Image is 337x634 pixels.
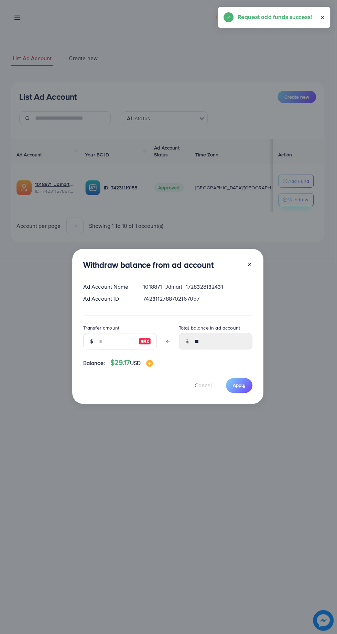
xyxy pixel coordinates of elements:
[186,378,220,393] button: Cancel
[83,324,119,331] label: Transfer amount
[139,337,151,345] img: image
[179,324,240,331] label: Total balance in ad account
[138,295,258,303] div: 7423112788702167057
[226,378,252,393] button: Apply
[130,359,141,367] span: USD
[233,382,246,389] span: Apply
[110,358,153,367] h4: $29.17
[146,360,153,367] img: image
[78,283,138,291] div: Ad Account Name
[238,12,312,21] h5: Request add funds success!
[83,260,214,270] h3: Withdraw balance from ad account
[195,381,212,389] span: Cancel
[83,359,105,367] span: Balance:
[78,295,138,303] div: Ad Account ID
[138,283,258,291] div: 1018871_Jdmart_1728328132431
